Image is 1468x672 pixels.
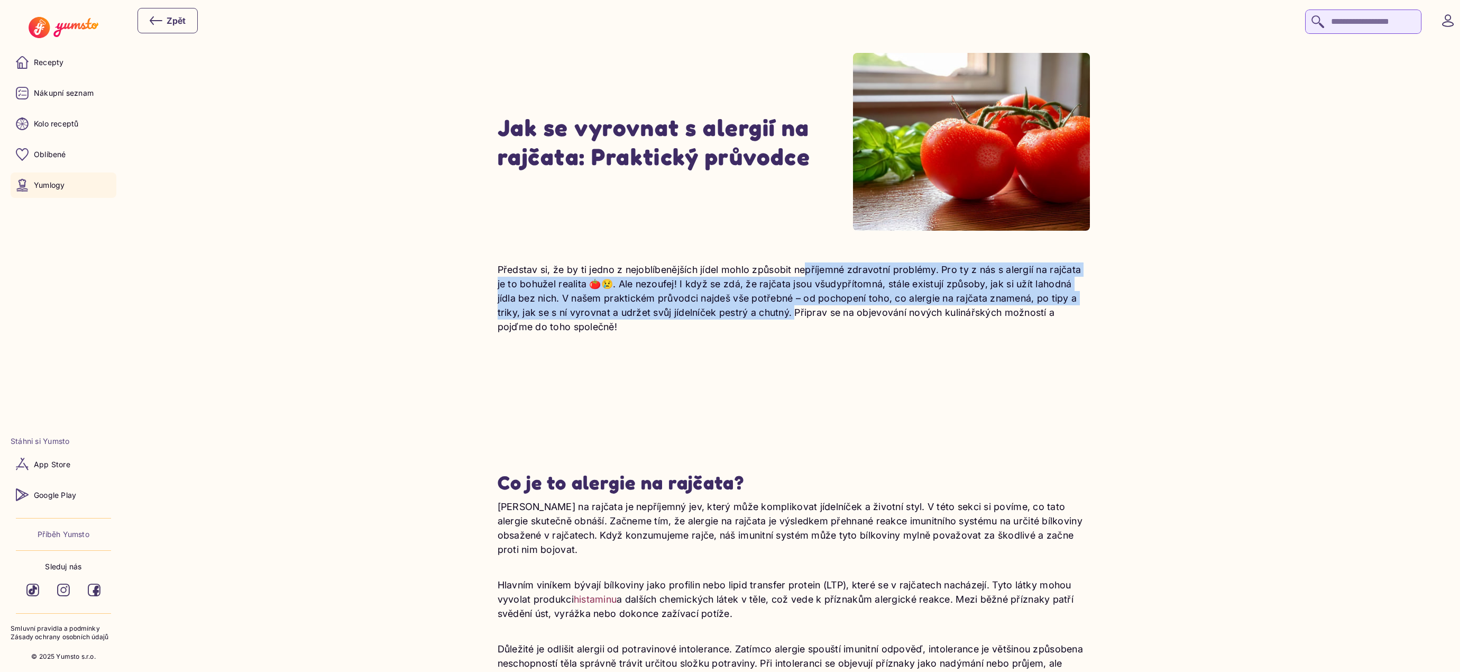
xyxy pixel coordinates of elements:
p: Představ si, že by ti jedno z nejoblíbenějších jídel mohlo způsobit nepříjemné zdravotní problémy... [498,262,1090,334]
a: Oblíbené [11,142,116,167]
a: Recepty [11,50,116,75]
a: histaminu [574,594,617,605]
p: Recepty [34,57,63,68]
p: Hlavním viníkem bývají bílkoviny jako profilin nebo lipid transfer protein (LTP), které se v rajč... [498,578,1090,621]
iframe: Advertisement [498,366,1090,439]
p: © 2025 Yumsto s.r.o. [31,652,96,661]
p: Sleduj nás [45,561,81,572]
a: App Store [11,451,116,477]
p: Google Play [34,490,76,501]
p: App Store [34,459,70,470]
a: Google Play [11,482,116,507]
a: Yumlogy [11,172,116,198]
a: Příběh Yumsto [38,529,89,540]
p: Oblíbené [34,149,66,160]
p: [PERSON_NAME] na rajčata je nepříjemný jev, který může komplikovat jídelníček a životní styl. V t... [498,500,1090,557]
a: Smluvní pravidla a podmínky [11,624,116,633]
li: Stáhni si Yumsto [11,436,116,447]
p: Kolo receptů [34,119,79,129]
p: Nákupní seznam [34,88,94,98]
img: Yumsto logo [29,17,98,38]
p: Yumlogy [34,180,65,190]
div: Zpět [150,14,186,27]
a: Nákupní seznam [11,80,116,106]
h1: Jak se vyrovnat s alergií na rajčata: Praktický průvodce [498,113,853,171]
img: Čerstvá rajčata na větvičce s kapkami vody na dřevěném stole [853,53,1090,231]
button: Zpět [137,8,198,33]
a: Zásady ochrany osobních údajů [11,633,116,642]
a: Kolo receptů [11,111,116,137]
h2: Co je to alergie na rajčata? [498,470,1090,494]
